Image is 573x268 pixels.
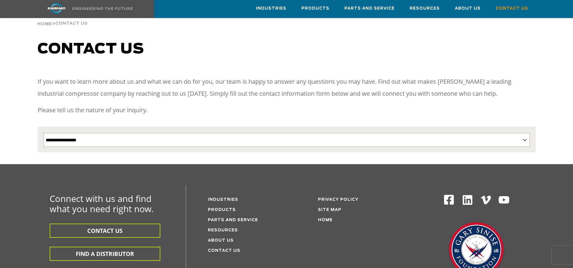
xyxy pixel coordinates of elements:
a: Resources [208,228,238,232]
a: Products [208,208,236,212]
span: Contact Us [496,5,528,12]
span: Contact us [38,42,144,56]
a: Industries [256,0,286,17]
span: Products [301,5,329,12]
a: Home [37,21,52,26]
span: Home [37,22,52,26]
button: FIND A DISTRIBUTOR [50,247,160,261]
span: Connect with us and find what you need right now. [50,193,154,215]
a: Resources [410,0,440,17]
span: Industries [256,5,286,12]
img: Facebook [443,194,454,205]
a: Products [301,0,329,17]
img: Vimeo [481,196,491,204]
img: kaishan logo [34,3,79,14]
a: Site Map [318,208,341,212]
span: Contact Us [55,22,88,26]
a: Privacy Policy [318,198,359,202]
a: About Us [455,0,481,17]
a: Parts and Service [344,0,395,17]
span: About Us [455,5,481,12]
img: Linkedin [462,194,473,206]
a: About Us [208,239,234,242]
a: Contact Us [496,0,528,17]
a: Home [318,218,333,222]
button: CONTACT US [50,224,160,238]
a: Contact Us [208,249,240,253]
a: Parts and service [208,218,258,222]
p: If you want to learn more about us and what we can do for you, our team is happy to answer any qu... [38,76,536,100]
a: Industries [208,198,238,202]
img: Youtube [498,194,510,206]
span: Resources [410,5,440,12]
p: Please tell us the nature of your inquiry. [38,104,536,116]
span: Parts and Service [344,5,395,12]
img: Engineering the future [72,7,133,10]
